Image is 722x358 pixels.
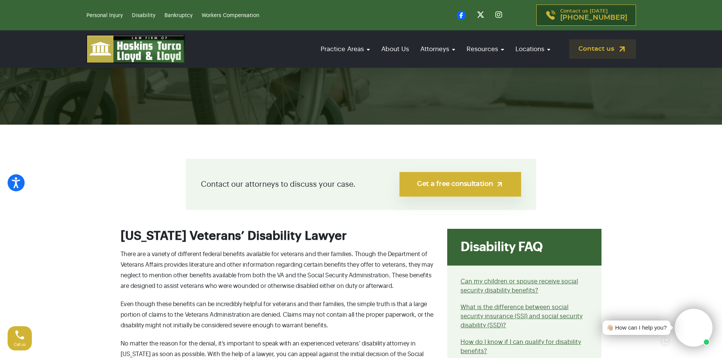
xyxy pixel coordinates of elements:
p: There are a variety of different federal benefits available for veterans and their families. Thou... [121,249,439,291]
a: Locations [512,38,554,60]
div: 👋🏼 How can I help you? [606,324,667,332]
div: Disability FAQ [447,229,601,266]
span: Call us [14,342,26,347]
a: How do I know if I can qualify for disability benefits? [460,339,581,354]
p: Contact us [DATE] [560,9,627,22]
a: Practice Areas [317,38,374,60]
a: Bankruptcy [164,13,193,18]
a: Attorneys [417,38,459,60]
div: Contact our attorneys to discuss your case. [186,159,536,210]
img: arrow-up-right-light.svg [496,180,504,188]
a: Personal Injury [86,13,123,18]
span: [PHONE_NUMBER] [560,14,627,22]
a: Resources [463,38,508,60]
a: Get a free consultation [399,172,521,197]
p: Even though these benefits can be incredibly helpful for veterans and their families, the simple ... [121,299,439,331]
h2: [US_STATE] Veterans’ Disability Lawyer [121,229,439,243]
a: Open chat [657,333,673,349]
a: Can my children or spouse receive social security disability benefits? [460,278,578,294]
img: logo [86,35,185,63]
a: What is the difference between social security insurance (SSI) and social security disability (SSD)? [460,304,583,328]
a: About Us [377,38,413,60]
a: Contact us [569,39,636,59]
a: Workers Compensation [202,13,259,18]
a: Disability [132,13,155,18]
a: Contact us [DATE][PHONE_NUMBER] [536,5,636,26]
